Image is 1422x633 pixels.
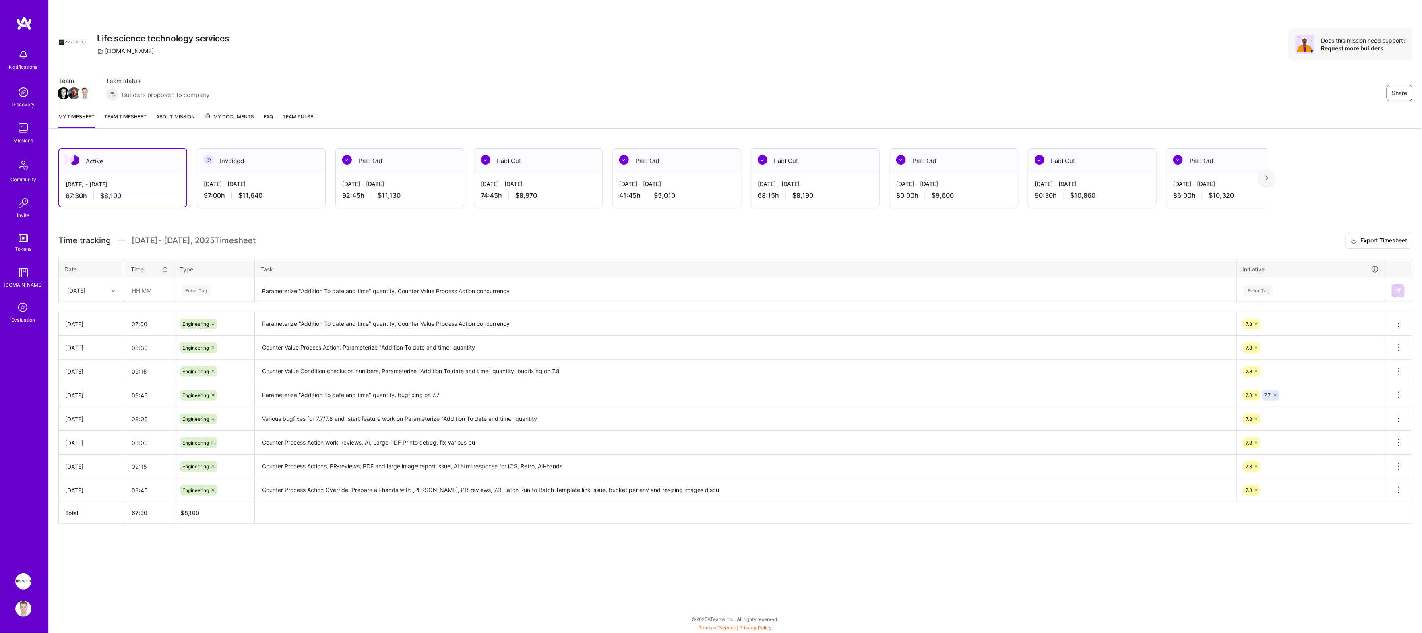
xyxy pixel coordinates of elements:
[10,175,36,184] div: Community
[125,502,174,524] th: 67:30
[58,87,69,100] a: Team Member Avatar
[1351,237,1357,245] i: icon Download
[69,87,79,100] a: Team Member Avatar
[182,463,209,470] span: Engineering
[132,236,256,246] span: [DATE] - [DATE] , 2025 Timesheet
[1035,155,1044,165] img: Paid Out
[336,149,464,173] div: Paid Out
[1173,180,1288,188] div: [DATE] - [DATE]
[15,84,31,100] img: discovery
[15,47,31,63] img: bell
[758,155,767,165] img: Paid Out
[619,191,734,200] div: 41:45 h
[19,234,28,242] img: tokens
[890,149,1018,173] div: Paid Out
[1392,89,1407,97] span: Share
[1070,191,1095,200] span: $10,860
[792,191,813,200] span: $8,190
[342,180,457,188] div: [DATE] - [DATE]
[205,112,254,121] span: My Documents
[1028,149,1156,173] div: Paid Out
[65,439,118,447] div: [DATE]
[264,112,273,128] a: FAQ
[125,408,174,430] input: HH:MM
[125,313,174,335] input: HH:MM
[1395,288,1401,294] img: Submit
[182,416,209,422] span: Engineering
[619,155,629,165] img: Paid Out
[58,77,90,85] span: Team
[758,180,873,188] div: [DATE] - [DATE]
[1035,180,1150,188] div: [DATE] - [DATE]
[15,573,31,590] img: Apprentice: Life science technology services
[79,87,90,100] a: Team Member Avatar
[256,479,1236,501] textarea: Counter Process Action Override, Prepare all-hands with [PERSON_NAME], PR-reviews, 7.3 Batch Run ...
[378,191,401,200] span: $11,130
[15,601,31,617] img: User Avatar
[70,155,79,165] img: Active
[182,368,209,374] span: Engineering
[58,236,111,246] span: Time tracking
[197,149,325,173] div: Invoiced
[1173,155,1183,165] img: Paid Out
[182,345,209,351] span: Engineering
[1246,416,1252,422] span: 7.8
[1242,265,1379,274] div: Initiative
[12,316,35,324] div: Evaluation
[1209,191,1234,200] span: $10,320
[106,77,209,85] span: Team status
[481,191,596,200] div: 74:45 h
[481,155,490,165] img: Paid Out
[1246,345,1252,351] span: 7.8
[125,337,174,358] input: HH:MM
[1246,368,1252,374] span: 7.8
[15,195,31,211] img: Invite
[125,456,174,477] input: HH:MM
[59,259,125,279] th: Date
[1321,37,1406,44] div: Does this mission need support?
[1173,191,1288,200] div: 86:00 h
[97,48,103,54] i: icon CompanyGray
[1264,392,1271,398] span: 7.7.
[65,415,118,423] div: [DATE]
[65,462,118,471] div: [DATE]
[67,286,85,295] div: [DATE]
[1265,175,1269,181] img: right
[65,343,118,352] div: [DATE]
[1387,85,1412,101] button: Share
[1167,149,1295,173] div: Paid Out
[699,625,772,631] span: |
[204,155,213,165] img: Invoiced
[97,47,154,55] div: [DOMAIN_NAME]
[515,191,537,200] span: $8,970
[896,191,1011,200] div: 80:00 h
[238,191,262,200] span: $11,640
[122,91,209,99] span: Builders proposed to company
[68,87,80,99] img: Team Member Avatar
[751,149,879,173] div: Paid Out
[125,432,174,453] input: HH:MM
[619,180,734,188] div: [DATE] - [DATE]
[15,120,31,136] img: teamwork
[758,191,873,200] div: 68:15 h
[256,455,1236,478] textarea: Counter Process Actions, PR-reviews, PDF and large image report issue, AI html response for iOS, ...
[1246,440,1252,446] span: 7.8
[156,112,195,128] a: About Mission
[205,112,254,128] a: My Documents
[256,337,1236,359] textarea: Counter Value Process Action, Parameterize "Addition To date and time" quantity
[256,360,1236,383] textarea: Counter Value Condition checks on numbers, Parameterize "Addition To date and time" quantity, bug...
[111,289,115,293] i: icon Chevron
[474,149,602,173] div: Paid Out
[1346,233,1412,249] button: Export Timesheet
[182,321,209,327] span: Engineering
[65,391,118,399] div: [DATE]
[104,112,147,128] a: Team timesheet
[896,180,1011,188] div: [DATE] - [DATE]
[1246,392,1252,398] span: 7.8
[66,180,180,188] div: [DATE] - [DATE]
[66,192,180,200] div: 67:30 h
[283,112,313,128] a: Team Pulse
[59,502,125,524] th: Total
[181,284,211,297] div: Enter Tag
[58,112,95,128] a: My timesheet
